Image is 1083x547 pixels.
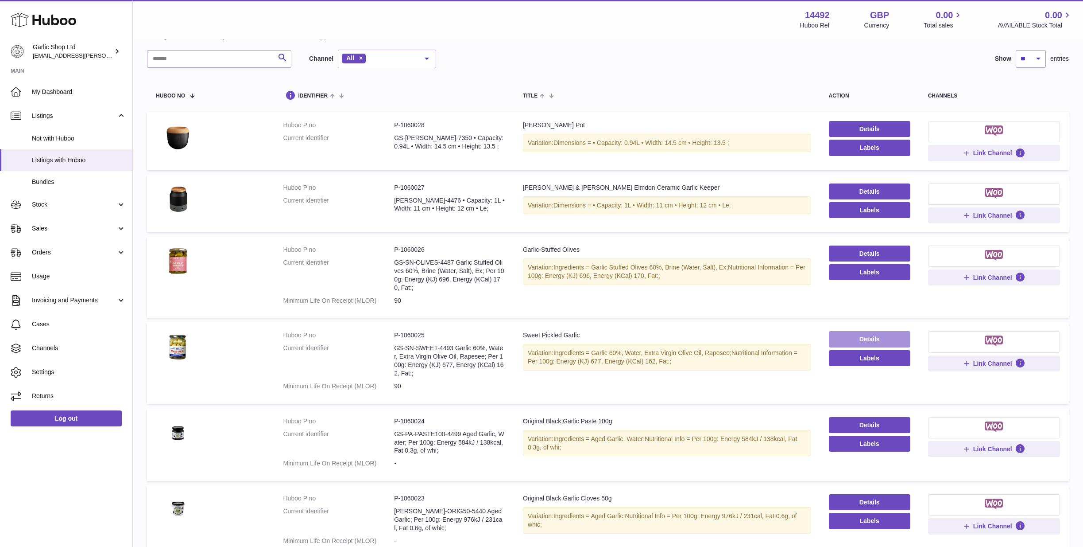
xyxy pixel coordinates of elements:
[800,21,830,30] div: Huboo Ref
[528,512,797,528] span: Nutritional Info = Per 100g: Energy 976kJ / 231cal, Fat 0.6g, of whic;
[32,248,116,257] span: Orders
[973,273,1012,281] span: Link Channel
[553,264,728,271] span: Ingredients = Garlic Stuffed Olives 60%, Brine (Water, Salt), Ex;
[829,93,910,99] div: action
[523,494,811,503] div: Original Black Garlic Cloves 50g
[1045,9,1062,21] span: 0.00
[523,93,538,99] span: title
[523,134,811,152] div: Variation:
[156,121,200,152] img: Emile Henry Garlic Pot
[11,45,24,58] img: alec.veit@garlicshop.co.uk
[283,537,394,545] dt: Minimum Life On Receipt (MLOR)
[394,430,505,455] dd: GS-PA-PASTE100-4499 Aged Garlic, Water; Per 100g: Energy 584kJ / 138kcal, Fat 0.3g, of whi;
[32,272,126,281] span: Usage
[523,246,811,254] div: Garlic-Stuffed Olives
[394,184,505,192] dd: P-1060027
[283,382,394,391] dt: Minimum Life On Receipt (MLOR)
[985,250,1003,261] img: woocommerce-small.png
[394,382,505,391] dd: 90
[283,258,394,292] dt: Current identifier
[985,188,1003,199] img: woocommerce-small.png
[32,344,126,352] span: Channels
[283,246,394,254] dt: Huboo P no
[928,356,1060,371] button: Link Channel
[32,224,116,233] span: Sales
[829,264,910,280] button: Labels
[829,140,910,156] button: Labels
[283,297,394,305] dt: Minimum Life On Receipt (MLOR)
[924,9,963,30] a: 0.00 Total sales
[394,459,505,468] dd: -
[985,422,1003,432] img: woocommerce-small.png
[523,331,811,340] div: Sweet Pickled Garlic
[973,522,1012,530] span: Link Channel
[936,9,953,21] span: 0.00
[394,246,505,254] dd: P-1060026
[985,125,1003,136] img: woocommerce-small.png
[32,112,116,120] span: Listings
[973,359,1012,367] span: Link Channel
[998,9,1072,30] a: 0.00 AVAILABLE Stock Total
[864,21,890,30] div: Currency
[394,494,505,503] dd: P-1060023
[829,417,910,433] a: Details
[156,331,200,363] img: Sweet Pickled Garlic
[283,344,394,378] dt: Current identifier
[394,258,505,292] dd: GS-SN-OLIVES-4487 Garlic Stuffed Olives 60%, Brine (Water, Salt), Ex; Per 100g: Energy (KJ) 696, ...
[829,121,910,137] a: Details
[523,507,811,534] div: Variation:
[829,513,910,529] button: Labels
[998,21,1072,30] span: AVAILABLE Stock Total
[156,246,200,277] img: Garlic-Stuffed Olives
[928,270,1060,285] button: Link Channel
[553,349,731,356] span: Ingredients = Garlic 60%, Water, Extra Virgin Olive Oil, Rapesee;
[394,134,505,151] dd: GS-[PERSON_NAME]-7350 • Capacity: 0.94L • Width: 14.5 cm • Height: 13.5 ;
[829,246,910,262] a: Details
[283,494,394,503] dt: Huboo P no
[829,202,910,218] button: Labels
[394,297,505,305] dd: 90
[1050,55,1069,63] span: entries
[528,435,797,451] span: Nutritional Info = Per 100g: Energy 584kJ / 138kcal, Fat 0.3g, of whi;
[805,9,830,21] strong: 14492
[870,9,889,21] strong: GBP
[985,499,1003,509] img: woocommerce-small.png
[394,121,505,129] dd: P-1060028
[298,93,328,99] span: identifier
[283,507,394,532] dt: Current identifier
[32,392,126,400] span: Returns
[32,88,126,96] span: My Dashboard
[32,200,116,209] span: Stock
[394,417,505,426] dd: P-1060024
[928,207,1060,223] button: Link Channel
[283,430,394,455] dt: Current identifier
[283,331,394,340] dt: Huboo P no
[928,93,1060,99] div: channels
[928,145,1060,161] button: Link Channel
[156,184,200,215] img: Cole & Mason Elmdon Ceramic Garlic Keeper
[553,139,729,146] span: Dimensions = • Capacity: 0.94L • Width: 14.5 cm • Height: 13.5 ;
[523,417,811,426] div: Original Black Garlic Paste 100g
[553,512,625,520] span: Ingredients = Aged Garlic;
[11,410,122,426] a: Log out
[394,196,505,213] dd: [PERSON_NAME]-4476 • Capacity: 1L • Width: 11 cm • Height: 12 cm • Le;
[283,459,394,468] dt: Minimum Life On Receipt (MLOR)
[973,149,1012,157] span: Link Channel
[829,494,910,510] a: Details
[523,430,811,457] div: Variation:
[283,196,394,213] dt: Current identifier
[33,52,178,59] span: [EMAIL_ADDRESS][PERSON_NAME][DOMAIN_NAME]
[523,196,811,215] div: Variation:
[523,344,811,371] div: Variation:
[32,156,126,164] span: Listings with Huboo
[829,350,910,366] button: Labels
[995,55,1011,63] label: Show
[283,134,394,151] dt: Current identifier
[394,344,505,378] dd: GS-SN-SWEET-4493 Garlic 60%, Water, Extra Virgin Olive Oil, Rapesee; Per 100g: Energy (KJ) 677, E...
[394,537,505,545] dd: -
[924,21,963,30] span: Total sales
[32,178,126,186] span: Bundles
[33,43,112,60] div: Garlic Shop Ltd
[523,121,811,129] div: [PERSON_NAME] Pot
[309,55,333,63] label: Channel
